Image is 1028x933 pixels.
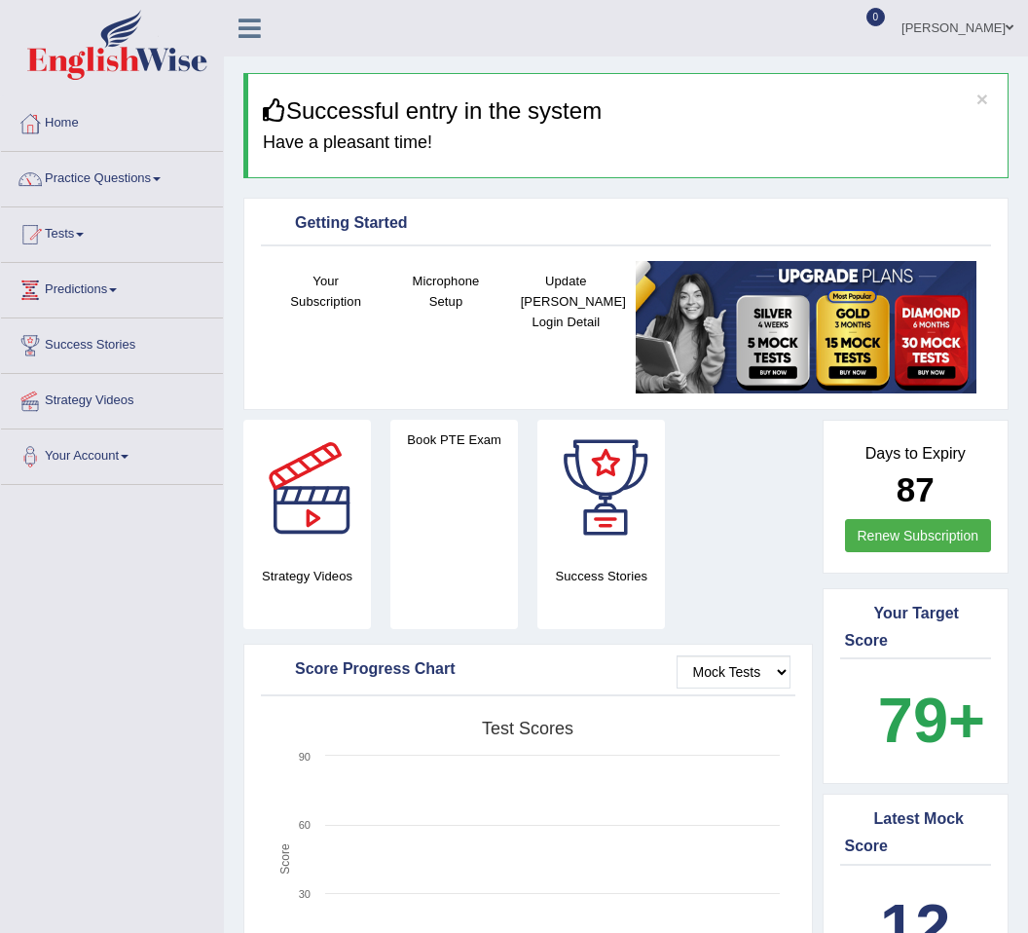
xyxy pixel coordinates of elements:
[636,261,976,392] img: small5.jpg
[1,374,223,423] a: Strategy Videos
[243,566,371,586] h4: Strategy Videos
[845,519,992,552] a: Renew Subscription
[263,133,993,153] h4: Have a pleasant time!
[537,566,665,586] h4: Success Stories
[1,152,223,201] a: Practice Questions
[897,470,935,508] b: 87
[976,89,988,109] button: ×
[390,429,518,450] h4: Book PTE Exam
[1,96,223,145] a: Home
[395,271,496,312] h4: Microphone Setup
[266,209,986,239] div: Getting Started
[866,8,886,26] span: 0
[1,429,223,478] a: Your Account
[845,600,987,653] div: Your Target Score
[278,843,292,875] tspan: Score
[299,751,311,763] text: 90
[482,719,573,738] tspan: Test scores
[1,263,223,312] a: Predictions
[299,819,311,831] text: 60
[299,888,311,900] text: 30
[275,271,376,312] h4: Your Subscription
[263,98,993,124] h3: Successful entry in the system
[878,685,985,756] b: 79+
[266,655,790,685] div: Score Progress Chart
[845,805,987,858] div: Latest Mock Score
[1,318,223,367] a: Success Stories
[1,207,223,256] a: Tests
[845,445,987,463] h4: Days to Expiry
[516,271,616,332] h4: Update [PERSON_NAME] Login Detail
